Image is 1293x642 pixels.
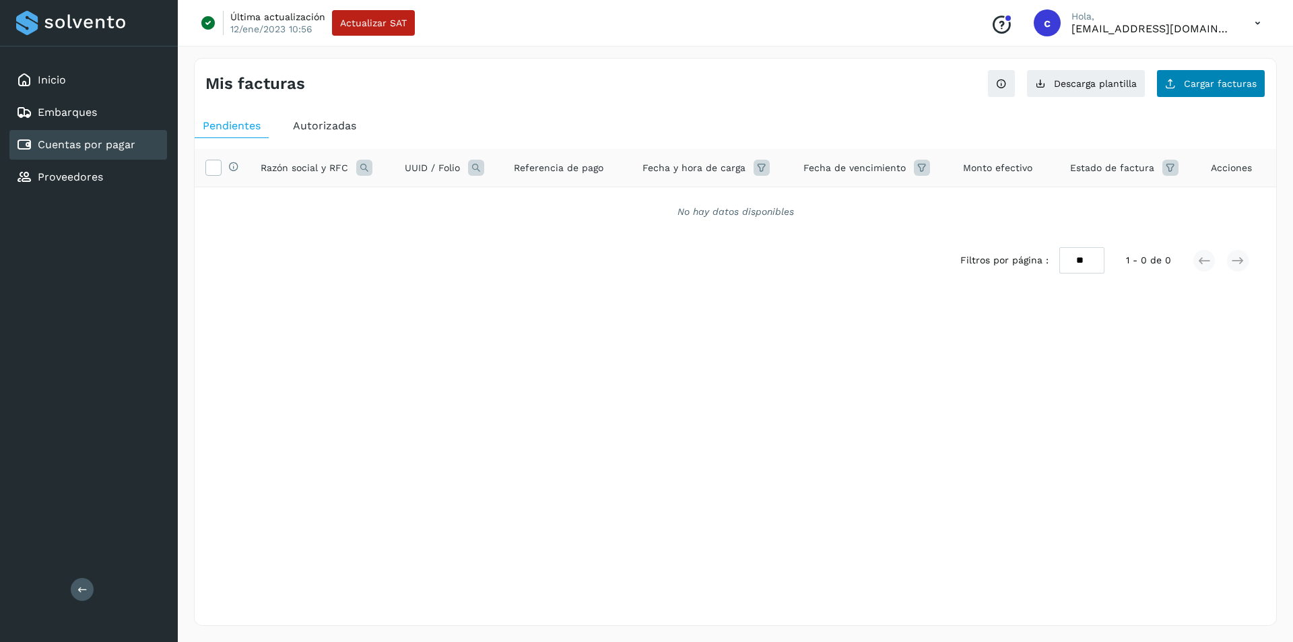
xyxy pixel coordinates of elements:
div: Cuentas por pagar [9,130,167,160]
span: Actualizar SAT [340,18,407,28]
span: Descarga plantilla [1054,79,1137,88]
a: Cuentas por pagar [38,138,135,151]
p: contabilidad5@easo.com [1071,22,1233,35]
p: 12/ene/2023 10:56 [230,23,312,35]
span: Pendientes [203,119,261,132]
button: Descarga plantilla [1026,69,1146,98]
button: Actualizar SAT [332,10,415,36]
span: Filtros por página : [960,253,1049,267]
a: Inicio [38,73,66,86]
span: Referencia de pago [514,161,603,175]
span: Fecha de vencimiento [803,161,906,175]
span: Estado de factura [1070,161,1154,175]
div: No hay datos disponibles [212,205,1259,219]
a: Embarques [38,106,97,119]
p: Última actualización [230,11,325,23]
span: Monto efectivo [963,161,1032,175]
a: Proveedores [38,170,103,183]
span: Cargar facturas [1184,79,1257,88]
span: Autorizadas [293,119,356,132]
h4: Mis facturas [205,74,305,94]
div: Inicio [9,65,167,95]
span: UUID / Folio [405,161,460,175]
button: Cargar facturas [1156,69,1265,98]
div: Proveedores [9,162,167,192]
span: 1 - 0 de 0 [1126,253,1171,267]
span: Fecha y hora de carga [642,161,745,175]
div: Embarques [9,98,167,127]
p: Hola, [1071,11,1233,22]
span: Acciones [1211,161,1252,175]
span: Razón social y RFC [261,161,348,175]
